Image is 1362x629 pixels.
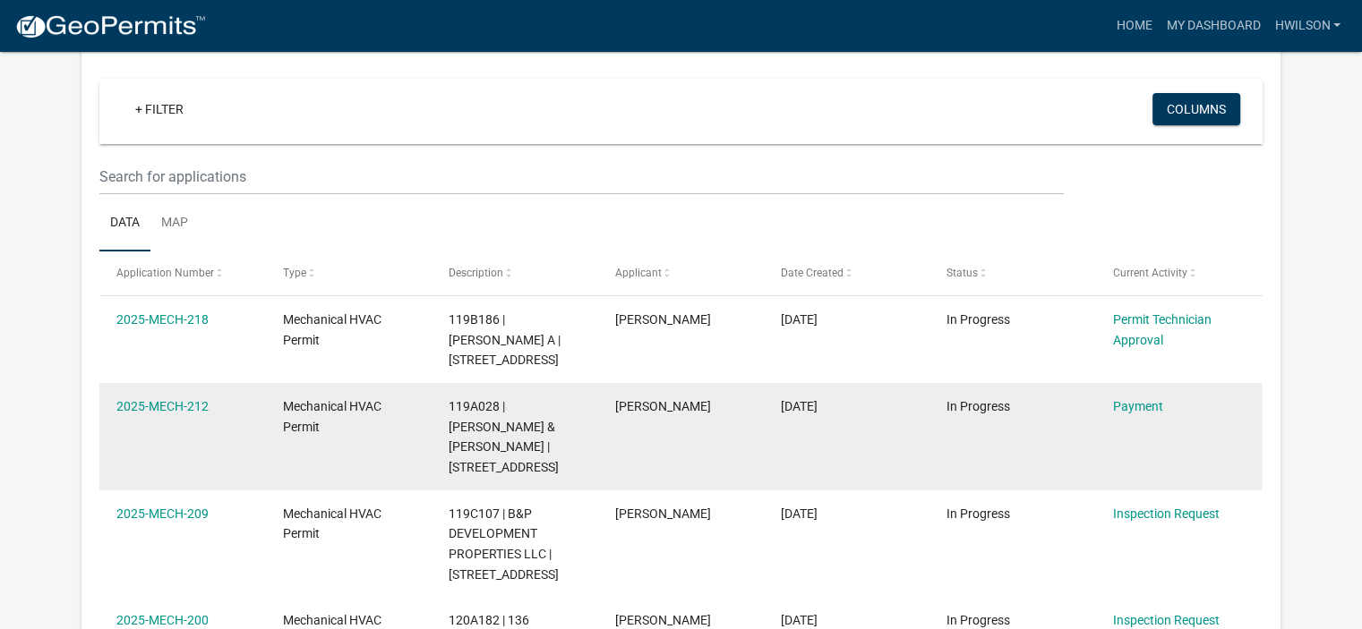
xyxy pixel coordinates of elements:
a: 2025-MECH-200 [116,613,209,627]
datatable-header-cell: Description [432,251,597,294]
span: In Progress [947,613,1010,627]
span: Mechanical HVAC Permit [283,312,381,347]
a: Inspection Request [1113,506,1220,521]
datatable-header-cell: Application Number [99,251,265,294]
a: Permit Technician Approval [1113,312,1212,347]
a: My Dashboard [1159,9,1267,43]
datatable-header-cell: Type [265,251,431,294]
datatable-header-cell: Current Activity [1096,251,1262,294]
a: hwilson [1267,9,1348,43]
datatable-header-cell: Applicant [597,251,763,294]
span: In Progress [947,399,1010,413]
span: Haden Wilson [615,506,711,521]
span: In Progress [947,312,1010,327]
span: Type [283,267,306,279]
span: Haden Wilson [615,312,711,327]
span: Date Created [781,267,844,279]
span: 119B186 | BERUBE LINDA A | 354 Pine Street Lane [449,312,561,368]
span: 09/16/2025 [781,312,818,327]
datatable-header-cell: Date Created [764,251,929,294]
span: Status [947,267,978,279]
span: Haden Wilson [615,399,711,413]
span: 119C107 | B&P DEVELOPMENT PROPERTIES LLC | 354 Pine Street lane [449,506,559,582]
span: Application Number [116,267,214,279]
span: Applicant [615,267,662,279]
input: Search for applications [99,158,1064,195]
a: Map [150,195,199,252]
span: 08/21/2025 [781,613,818,627]
button: Columns [1152,93,1240,125]
span: 09/05/2025 [781,399,818,413]
span: In Progress [947,506,1010,521]
a: + Filter [121,93,198,125]
a: 2025-MECH-218 [116,312,209,327]
span: Mechanical HVAC Permit [283,506,381,541]
a: 2025-MECH-209 [116,506,209,521]
a: Data [99,195,150,252]
span: Haden Wilson [615,613,711,627]
span: Mechanical HVAC Permit [283,399,381,434]
a: Payment [1113,399,1163,413]
a: Home [1109,9,1159,43]
span: Current Activity [1113,267,1187,279]
datatable-header-cell: Status [929,251,1095,294]
span: 119A028 | COSENZA NANCY & STAN SCHUBEL JR | 354 Pine Street Lane [449,399,559,474]
span: Description [449,267,503,279]
a: 2025-MECH-212 [116,399,209,413]
a: Inspection Request [1113,613,1220,627]
span: 08/28/2025 [781,506,818,521]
